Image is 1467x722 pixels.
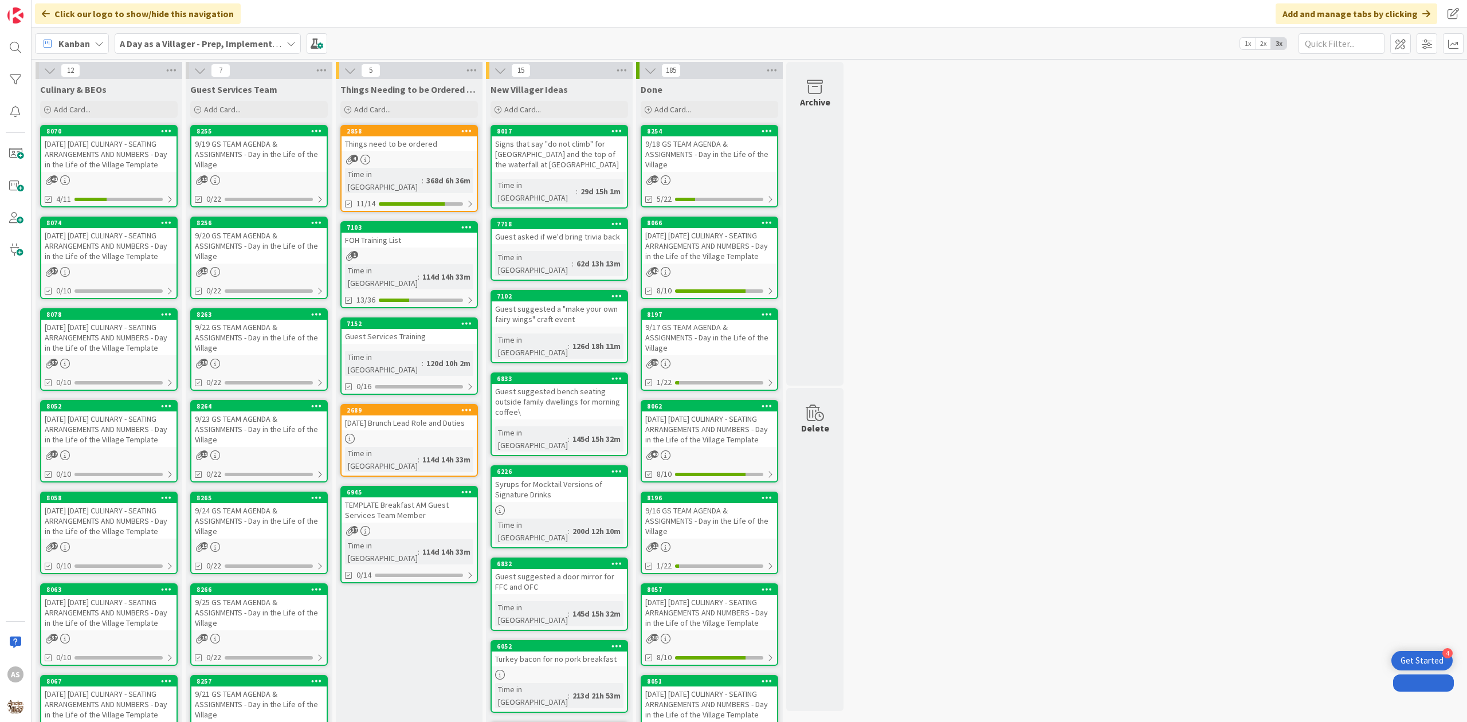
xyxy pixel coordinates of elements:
span: Add Card... [354,104,391,115]
div: 6945 [347,488,477,496]
a: 81969/16 GS TEAM AGENDA & ASSIGNMENTS - Day in the Life of the Village1/22 [641,492,778,574]
div: 8265 [191,493,327,503]
div: 8067 [46,677,176,685]
div: 7103 [347,223,477,231]
a: 8070[DATE] [DATE] CULINARY - SEATING ARRANGEMENTS AND NUMBERS - Day in the Life of the Village Te... [40,125,178,207]
span: 19 [201,175,208,183]
div: 8058[DATE] [DATE] CULINARY - SEATING ARRANGEMENTS AND NUMBERS - Day in the Life of the Village Te... [41,493,176,539]
span: 0/22 [206,376,221,389]
span: 37 [50,359,58,366]
span: 42 [651,267,658,274]
div: 82579/21 GS TEAM AGENDA & ASSIGNMENTS - Day in the Life of the Village [191,676,327,722]
div: 114d 14h 33m [419,453,473,466]
div: FOH Training List [342,233,477,248]
div: [DATE] [DATE] CULINARY - SEATING ARRANGEMENTS AND NUMBERS - Day in the Life of the Village Template [642,228,777,264]
div: 9/21 GS TEAM AGENDA & ASSIGNMENTS - Day in the Life of the Village [191,686,327,722]
span: 7 [211,64,230,77]
div: 82559/19 GS TEAM AGENDA & ASSIGNMENTS - Day in the Life of the Village [191,126,327,172]
div: 7102 [492,291,627,301]
span: 0/10 [56,376,71,389]
div: 8057[DATE] [DATE] CULINARY - SEATING ARRANGEMENTS AND NUMBERS - Day in the Life of the Village Te... [642,584,777,630]
div: 8263 [191,309,327,320]
span: 185 [661,64,681,77]
div: 9/25 GS TEAM AGENDA & ASSIGNMENTS - Day in the Life of the Village [191,595,327,630]
div: Time in [GEOGRAPHIC_DATA] [345,539,418,564]
div: 8257 [191,676,327,686]
span: : [568,433,570,445]
div: 82669/25 GS TEAM AGENDA & ASSIGNMENTS - Day in the Life of the Village [191,584,327,630]
div: 6832 [497,560,627,568]
div: Time in [GEOGRAPHIC_DATA] [345,447,418,472]
div: 8074[DATE] [DATE] CULINARY - SEATING ARRANGEMENTS AND NUMBERS - Day in the Life of the Village Te... [41,218,176,264]
div: 8196 [647,494,777,502]
div: 8255 [197,127,327,135]
span: 1 [351,251,358,258]
div: 9/19 GS TEAM AGENDA & ASSIGNMENTS - Day in the Life of the Village [191,136,327,172]
span: 0/22 [206,285,221,297]
div: 8266 [197,586,327,594]
div: [DATE] [DATE] CULINARY - SEATING ARRANGEMENTS AND NUMBERS - Day in the Life of the Village Template [642,411,777,447]
span: : [568,607,570,620]
div: 8257 [197,677,327,685]
a: 7718Guest asked if we'd bring trivia backTime in [GEOGRAPHIC_DATA]:62d 13h 13m [491,218,628,281]
img: avatar [7,699,23,715]
span: Kanban [58,37,90,50]
a: 82659/24 GS TEAM AGENDA & ASSIGNMENTS - Day in the Life of the Village0/22 [190,492,328,574]
div: 8070 [41,126,176,136]
div: Time in [GEOGRAPHIC_DATA] [345,168,422,193]
a: 6052Turkey bacon for no pork breakfastTime in [GEOGRAPHIC_DATA]:213d 21h 53m [491,640,628,713]
div: Syrups for Mocktail Versions of Signature Drinks [492,477,627,502]
div: [DATE] [DATE] CULINARY - SEATING ARRANGEMENTS AND NUMBERS - Day in the Life of the Village Template [41,686,176,722]
div: 6833Guest suggested bench seating outside family dwellings for morning coffee\ [492,374,627,419]
div: 8057 [647,586,777,594]
span: : [572,257,574,270]
div: Time in [GEOGRAPHIC_DATA] [345,351,422,376]
div: 82659/24 GS TEAM AGENDA & ASSIGNMENTS - Day in the Life of the Village [191,493,327,539]
div: 7718 [497,220,627,228]
span: 1x [1240,38,1256,49]
span: Add Card... [54,104,91,115]
div: 145d 15h 32m [570,433,623,445]
div: Click our logo to show/hide this navigation [35,3,241,24]
div: 8070 [46,127,176,135]
span: 37 [50,634,58,641]
span: : [418,270,419,283]
span: 0/22 [206,560,221,572]
a: 81979/17 GS TEAM AGENDA & ASSIGNMENTS - Day in the Life of the Village1/22 [641,308,778,391]
div: 7152Guest Services Training [342,319,477,344]
div: 114d 14h 33m [419,546,473,558]
div: 8256 [191,218,327,228]
div: 8078 [41,309,176,320]
span: : [422,357,423,370]
div: 6052Turkey bacon for no pork breakfast [492,641,627,666]
div: Things need to be ordered [342,136,477,151]
span: 19 [651,175,658,183]
div: TEMPLATE Breakfast AM Guest Services Team Member [342,497,477,523]
span: 37 [50,267,58,274]
div: 2689 [342,405,477,415]
span: 0/22 [206,652,221,664]
div: 8017 [492,126,627,136]
div: 9/17 GS TEAM AGENDA & ASSIGNMENTS - Day in the Life of the Village [642,320,777,355]
div: [DATE] [DATE] CULINARY - SEATING ARRANGEMENTS AND NUMBERS - Day in the Life of the Village Template [41,595,176,630]
div: Guest suggested bench seating outside family dwellings for morning coffee\ [492,384,627,419]
div: [DATE] [DATE] CULINARY - SEATING ARRANGEMENTS AND NUMBERS - Day in the Life of the Village Template [41,503,176,539]
div: 8265 [197,494,327,502]
div: 8264 [197,402,327,410]
span: 13/36 [356,294,375,306]
span: Things Needing to be Ordered - PUT IN CARD, Don't make new card [340,84,478,95]
span: Culinary & BEOs [40,84,107,95]
div: 368d 6h 36m [423,174,473,187]
span: 8/10 [657,652,672,664]
div: 6833 [497,375,627,383]
span: 2x [1256,38,1271,49]
div: [DATE] Brunch Lead Role and Duties [342,415,477,430]
div: 8197 [642,309,777,320]
a: 8062[DATE] [DATE] CULINARY - SEATING ARRANGEMENTS AND NUMBERS - Day in the Life of the Village Te... [641,400,778,482]
div: 8052[DATE] [DATE] CULINARY - SEATING ARRANGEMENTS AND NUMBERS - Day in the Life of the Village Te... [41,401,176,447]
span: 19 [651,359,658,366]
div: Guest suggested a "make your own fairy wings" craft event [492,301,627,327]
div: 213d 21h 53m [570,689,623,702]
div: 126d 18h 11m [570,340,623,352]
div: 9/16 GS TEAM AGENDA & ASSIGNMENTS - Day in the Life of the Village [642,503,777,539]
